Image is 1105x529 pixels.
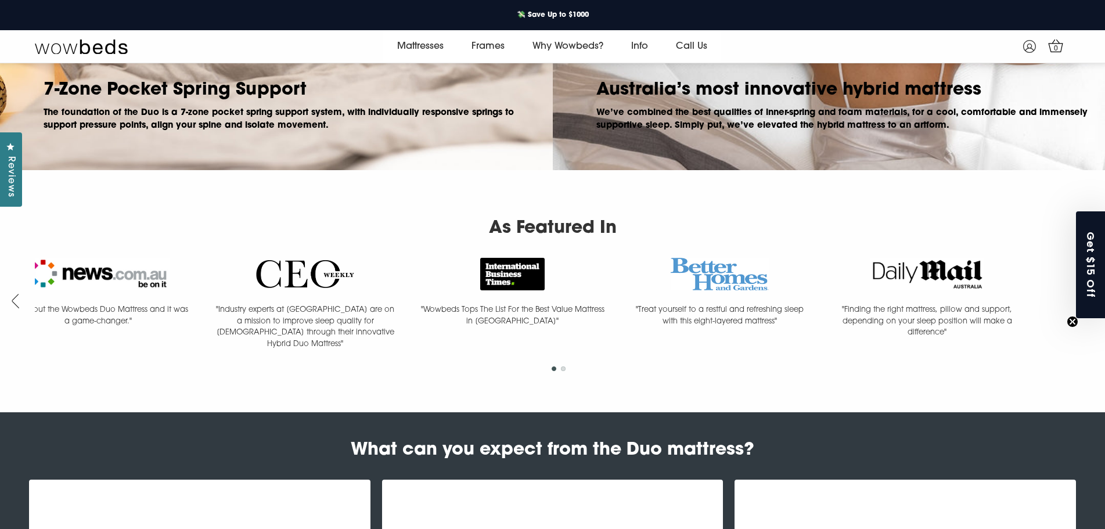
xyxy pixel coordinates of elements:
a: Mattresses [383,30,458,63]
img: Wow Beds Logo [35,38,128,55]
button: 1 of 2 [552,366,556,371]
span: Reviews [3,156,18,197]
a: Info [617,30,662,63]
h4: We’ve combined the best qualities of inner-spring and foam materials, for a cool, comfortable and... [596,107,1094,133]
button: Previous [12,294,29,311]
button: Close teaser [1067,316,1078,328]
button: 2 of 2 [561,366,566,371]
span: Get $15 Off [1084,231,1099,298]
h4: The foundation of the Duo is a 7-zone pocket spring support system, with individually responsive ... [44,107,541,133]
p: "Treat yourself to a restful and refreshing sleep with this eight-layered mattress" [616,304,823,327]
h2: As Featured In [35,217,1070,240]
p: "Wowbeds Tops The List For the Best Value Mattress in [GEOGRAPHIC_DATA]" [409,304,616,327]
span: 0 [1050,43,1062,55]
a: 💸 Save Up to $1000 [507,8,598,23]
p: "Finding the right mattress, pillow and support, depending on your sleep position will make a dif... [823,304,1031,339]
p: "Industry experts at [GEOGRAPHIC_DATA] are on a mission to improve sleep quality for [DEMOGRAPHIC... [201,304,409,350]
a: 0 [1046,35,1066,56]
a: Frames [458,30,519,63]
div: Get $15 OffClose teaser [1076,211,1105,318]
a: Call Us [662,30,721,63]
a: Why Wowbeds? [519,30,617,63]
